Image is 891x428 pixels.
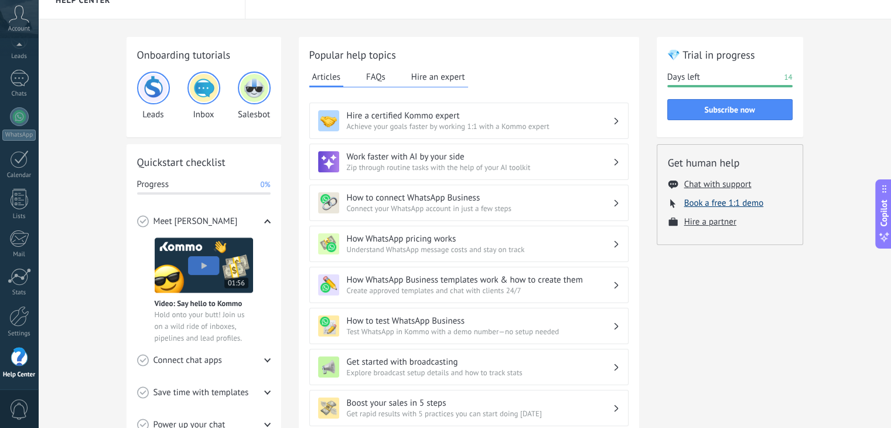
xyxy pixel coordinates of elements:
[260,179,270,191] span: 0%
[137,47,271,62] h2: Onboarding tutorials
[704,106,755,114] span: Subscribe now
[363,68,388,86] button: FAQs
[238,72,271,120] div: Salesbot
[668,155,792,170] h2: Get human help
[8,25,30,33] span: Account
[2,289,36,297] div: Stats
[2,371,36,379] div: Help Center
[684,179,752,190] button: Chat with support
[153,355,222,366] span: Connect chat apps
[2,130,36,141] div: WhatsApp
[408,68,468,86] button: Hire an expert
[137,155,271,169] h2: Quickstart checklist
[2,53,36,60] div: Leads
[2,330,36,338] div: Settings
[2,213,36,220] div: Lists
[347,162,613,172] span: Zip through routine tasks with the help of your AI toolkit
[347,368,613,378] span: Explore broadcast setup details and how to track stats
[2,251,36,259] div: Mail
[347,409,613,419] span: Get rapid results with 5 practices you can start doing [DATE]
[347,356,613,368] h3: Get started with broadcasting
[784,72,792,83] span: 14
[153,387,249,399] span: Save time with templates
[347,121,613,131] span: Achieve your goals faster by working 1:1 with a Kommo expert
[667,72,700,83] span: Days left
[155,309,253,344] span: Hold onto your butt! Join us on a wild ride of inboxes, pipelines and lead profiles.
[347,203,613,213] span: Connect your WhatsApp account in just a few steps
[155,298,243,308] span: Video: Say hello to Kommo
[347,233,613,244] h3: How WhatsApp pricing works
[347,244,613,254] span: Understand WhatsApp message costs and stay on track
[347,327,613,337] span: Test WhatsApp in Kommo with a demo number—no setup needed
[347,110,613,121] h3: Hire a certified Kommo expert
[684,216,736,227] button: Hire a partner
[137,179,169,191] span: Progress
[347,192,613,203] h3: How to connect WhatsApp Business
[347,286,613,295] span: Create approved templates and chat with clients 24/7
[2,90,36,98] div: Chats
[878,200,890,227] span: Copilot
[667,47,793,62] h2: 💎 Trial in progress
[187,72,220,120] div: Inbox
[667,99,793,120] button: Subscribe now
[347,151,613,162] h3: Work faster with AI by your side
[347,274,613,286] h3: How WhatsApp Business templates work & how to create them
[153,216,238,227] span: Meet [PERSON_NAME]
[347,398,613,409] h3: Boost your sales in 5 steps
[347,315,613,327] h3: How to test WhatsApp Business
[2,172,36,179] div: Calendar
[309,47,629,62] h2: Popular help topics
[309,68,344,87] button: Articles
[137,72,170,120] div: Leads
[684,198,764,209] button: Book a free 1:1 demo
[155,237,253,293] img: Meet video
